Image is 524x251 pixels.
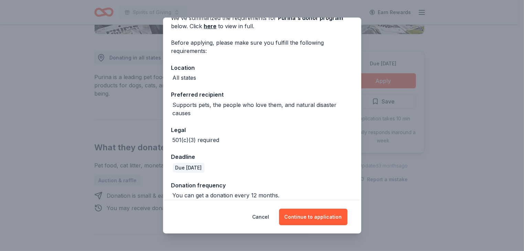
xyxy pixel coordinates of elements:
div: Before applying, please make sure you fulfill the following requirements: [171,39,353,55]
div: We've summarized the requirements for below. Click to view in full. [171,14,353,30]
div: Legal [171,125,353,134]
div: You can get a donation every 12 months. [173,191,280,199]
div: Location [171,63,353,72]
div: Due [DATE] [173,163,205,173]
div: All states [173,74,196,82]
div: Donation frequency [171,181,353,190]
div: 501(c)(3) required [173,136,220,144]
button: Cancel [253,209,269,225]
div: Deadline [171,152,353,161]
div: Preferred recipient [171,90,353,99]
a: here [204,22,217,30]
div: Supports pets, the people who love them, and natural disaster causes [173,101,353,117]
button: Continue to application [279,209,347,225]
span: Purina 's donor program [278,14,343,21]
